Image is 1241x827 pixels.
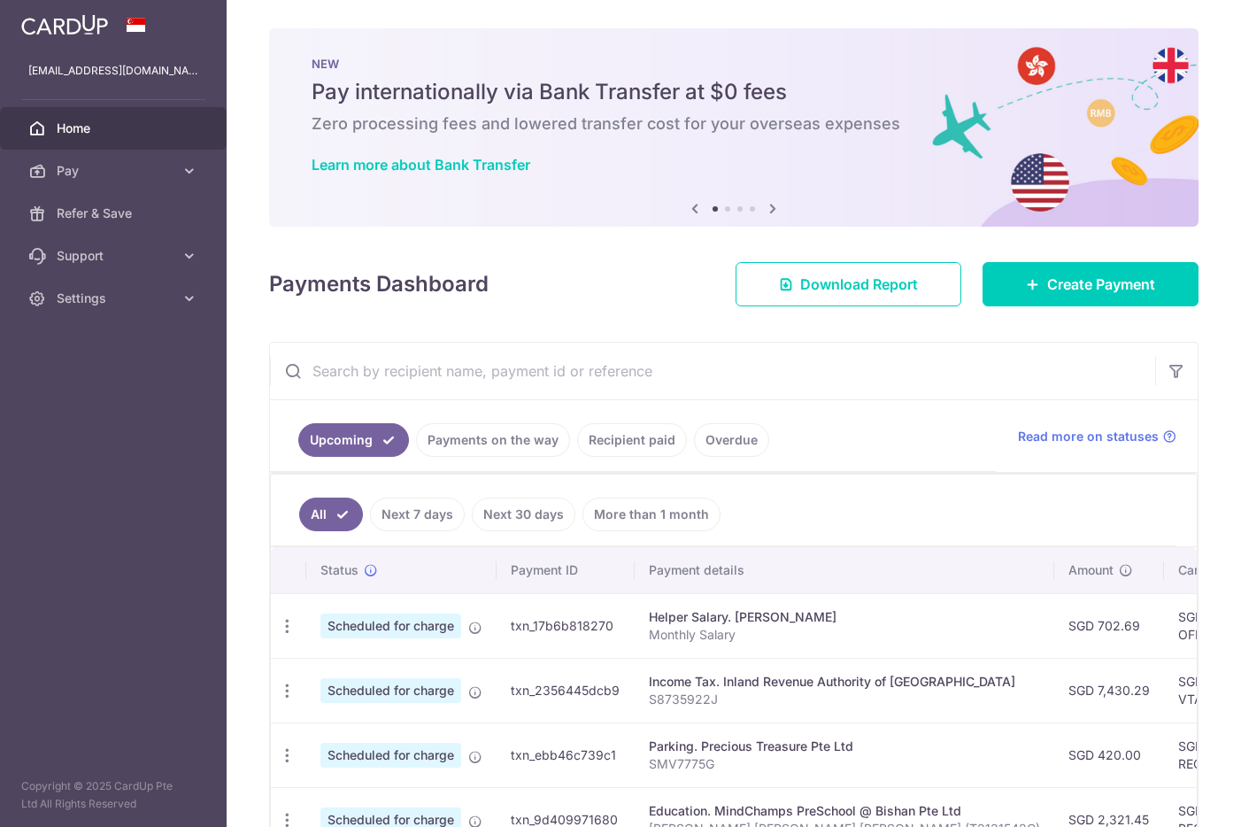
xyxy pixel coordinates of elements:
[582,498,721,531] a: More than 1 month
[983,262,1199,306] a: Create Payment
[649,755,1040,773] p: SMV7775G
[1054,723,1164,787] td: SGD 420.00
[312,113,1156,135] h6: Zero processing fees and lowered transfer cost for your overseas expenses
[649,608,1040,626] div: Helper Salary. [PERSON_NAME]
[1068,561,1114,579] span: Amount
[270,343,1155,399] input: Search by recipient name, payment id or reference
[497,658,635,723] td: txn_2356445dcb9
[1047,274,1155,295] span: Create Payment
[312,156,530,174] a: Learn more about Bank Transfer
[320,614,461,638] span: Scheduled for charge
[21,14,108,35] img: CardUp
[320,678,461,703] span: Scheduled for charge
[57,162,173,180] span: Pay
[649,802,1040,820] div: Education. MindChamps PreSchool @ Bishan Pte Ltd
[312,78,1156,106] h5: Pay internationally via Bank Transfer at $0 fees
[57,120,173,137] span: Home
[28,62,198,80] p: [EMAIL_ADDRESS][DOMAIN_NAME]
[416,423,570,457] a: Payments on the way
[57,205,173,222] span: Refer & Save
[649,673,1040,691] div: Income Tax. Inland Revenue Authority of [GEOGRAPHIC_DATA]
[800,274,918,295] span: Download Report
[649,691,1040,708] p: S8735922J
[649,626,1040,644] p: Monthly Salary
[298,423,409,457] a: Upcoming
[1018,428,1176,445] a: Read more on statuses
[57,247,173,265] span: Support
[57,290,173,307] span: Settings
[694,423,769,457] a: Overdue
[736,262,961,306] a: Download Report
[320,561,358,579] span: Status
[497,593,635,658] td: txn_17b6b818270
[312,57,1156,71] p: NEW
[497,723,635,787] td: txn_ebb46c739c1
[1054,593,1164,658] td: SGD 702.69
[1054,658,1164,723] td: SGD 7,430.29
[299,498,363,531] a: All
[1018,428,1159,445] span: Read more on statuses
[497,547,635,593] th: Payment ID
[577,423,687,457] a: Recipient paid
[370,498,465,531] a: Next 7 days
[472,498,575,531] a: Next 30 days
[635,547,1054,593] th: Payment details
[269,28,1199,227] img: Bank transfer banner
[320,743,461,768] span: Scheduled for charge
[269,268,489,300] h4: Payments Dashboard
[649,738,1040,755] div: Parking. Precious Treasure Pte Ltd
